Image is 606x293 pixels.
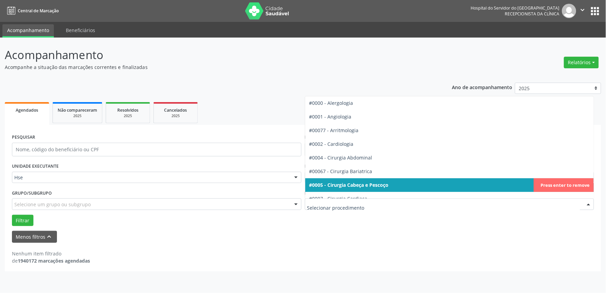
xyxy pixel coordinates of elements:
[12,250,90,257] div: Nenhum item filtrado
[58,113,97,118] div: 2025
[579,6,587,14] i: 
[309,113,352,120] span: #0001 - Angiologia
[14,174,287,181] span: Hse
[159,113,193,118] div: 2025
[12,143,301,156] input: Nome, código do beneficiário ou CPF
[452,83,513,91] p: Ano de acompanhamento
[309,127,359,134] span: #00077 - Arritmologia
[117,107,138,113] span: Resolvidos
[5,64,422,71] p: Acompanhe a situação das marcações correntes e finalizadas
[46,233,53,240] i: keyboard_arrow_up
[12,188,52,198] label: Grupo/Subgrupo
[18,257,90,264] strong: 1940172 marcações agendadas
[309,182,389,188] span: #0005 - Cirurgia Cabeça e Pescoço
[307,201,580,214] input: Selecionar procedimento
[18,8,59,14] span: Central de Marcação
[5,46,422,64] p: Acompanhamento
[471,5,560,11] div: Hospital do Servidor do [GEOGRAPHIC_DATA]
[61,24,100,36] a: Beneficiários
[309,195,368,202] span: #0007 - Cirurgia Cardiaca
[14,201,91,208] span: Selecione um grupo ou subgrupo
[5,5,59,16] a: Central de Marcação
[12,231,57,243] button: Menos filtroskeyboard_arrow_up
[12,132,35,143] label: PESQUISAR
[309,154,372,161] span: #0004 - Cirurgia Abdominal
[16,107,38,113] span: Agendados
[576,4,589,18] button: 
[505,11,560,17] span: Recepcionista da clínica
[111,113,145,118] div: 2025
[2,24,54,38] a: Acompanhamento
[589,5,601,17] button: apps
[164,107,187,113] span: Cancelados
[12,257,90,264] div: de
[562,4,576,18] img: img
[58,107,97,113] span: Não compareceram
[564,57,599,68] button: Relatórios
[12,161,59,172] label: UNIDADE EXECUTANTE
[309,168,372,175] span: #00067 - Cirurgia Bariatrica
[309,141,354,147] span: #0002 - Cardiologia
[309,100,353,106] span: #0000 - Alergologia
[12,215,33,226] button: Filtrar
